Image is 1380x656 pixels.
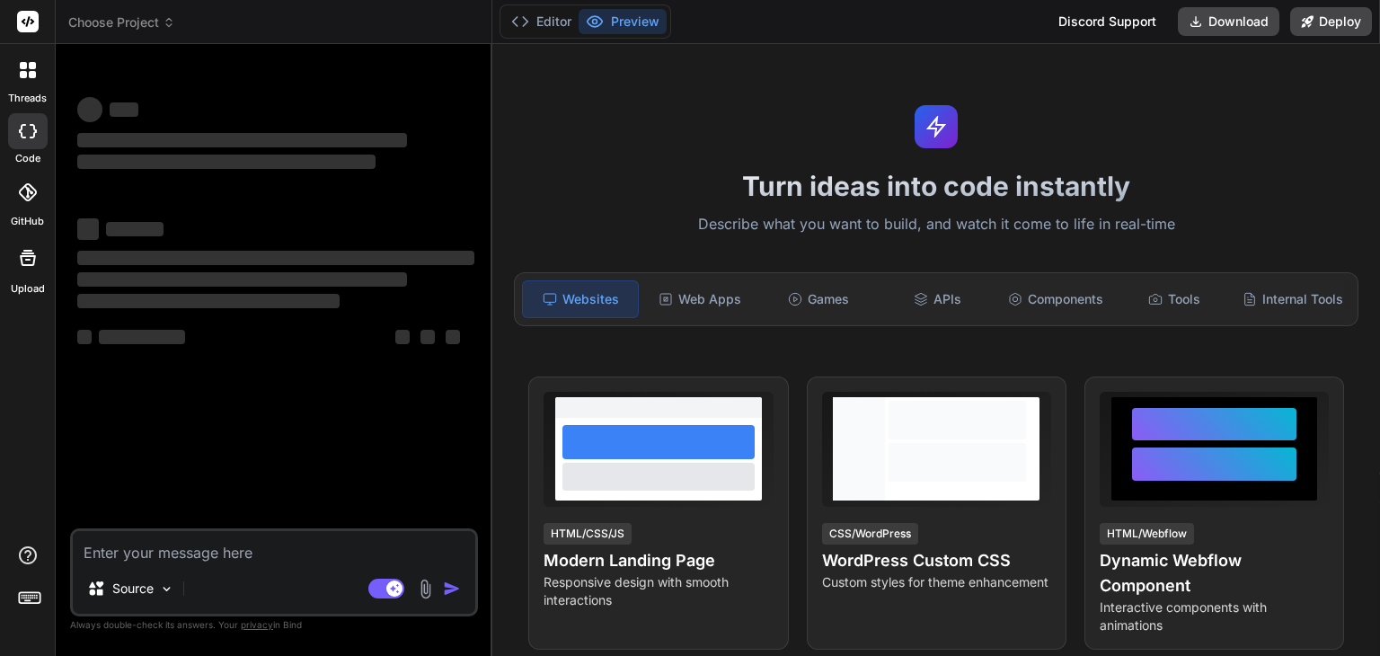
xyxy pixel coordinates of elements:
p: Always double-check its answers. Your in Bind [70,616,478,634]
div: Discord Support [1048,7,1167,36]
button: Deploy [1290,7,1372,36]
span: ‌ [420,330,435,344]
p: Describe what you want to build, and watch it come to life in real-time [503,213,1369,236]
span: ‌ [77,155,376,169]
label: threads [8,91,47,106]
div: APIs [880,280,995,318]
span: Choose Project [68,13,175,31]
label: GitHub [11,214,44,229]
span: ‌ [77,294,340,308]
button: Download [1178,7,1279,36]
label: code [15,151,40,166]
div: Internal Tools [1235,280,1350,318]
div: Websites [522,280,639,318]
h4: WordPress Custom CSS [822,548,1051,573]
h4: Modern Landing Page [544,548,773,573]
img: icon [443,580,461,598]
div: HTML/CSS/JS [544,523,632,545]
span: privacy [241,619,273,630]
span: ‌ [106,222,164,236]
span: ‌ [77,251,474,265]
p: Interactive components with animations [1100,598,1329,634]
button: Editor [504,9,579,34]
img: attachment [415,579,436,599]
h1: Turn ideas into code instantly [503,170,1369,202]
span: ‌ [77,218,99,240]
div: HTML/Webflow [1100,523,1194,545]
h4: Dynamic Webflow Component [1100,548,1329,598]
p: Source [112,580,154,598]
p: Custom styles for theme enhancement [822,573,1051,591]
div: Web Apps [642,280,757,318]
div: Components [998,280,1113,318]
button: Preview [579,9,667,34]
span: ‌ [77,272,407,287]
span: ‌ [110,102,138,117]
p: Responsive design with smooth interactions [544,573,773,609]
span: ‌ [446,330,460,344]
span: ‌ [99,330,185,344]
div: Games [761,280,876,318]
label: Upload [11,281,45,297]
div: Tools [1117,280,1232,318]
div: CSS/WordPress [822,523,918,545]
span: ‌ [77,330,92,344]
span: ‌ [77,97,102,122]
span: ‌ [77,133,407,147]
span: ‌ [395,330,410,344]
img: Pick Models [159,581,174,597]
